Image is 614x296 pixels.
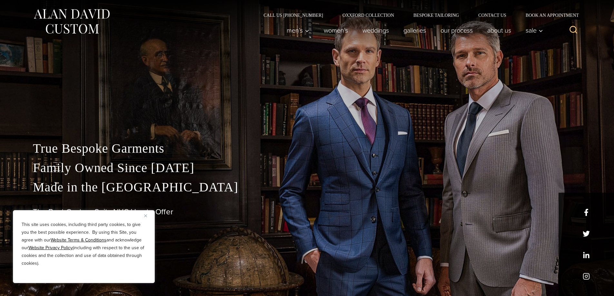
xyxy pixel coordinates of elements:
a: Book an Appointment [516,13,581,17]
img: Alan David Custom [33,7,110,36]
nav: Secondary Navigation [254,13,581,17]
a: Galleries [396,24,433,37]
a: Website Terms & Conditions [51,237,106,243]
a: Bespoke Tailoring [404,13,469,17]
span: Sale [526,27,543,34]
a: Oxxford Collection [333,13,404,17]
button: View Search Form [566,23,581,38]
a: Website Privacy Policy [28,244,73,251]
nav: Primary Navigation [280,24,547,37]
button: Close [144,212,152,219]
h1: The Best Custom Suits NYC Has to Offer [33,207,581,217]
p: True Bespoke Garments Family Owned Since [DATE] Made in the [GEOGRAPHIC_DATA] [33,139,581,197]
span: Men’s [287,27,309,34]
a: Women’s [317,24,355,37]
a: About Us [480,24,519,37]
p: This site uses cookies, including third party cookies, to give you the best possible experience. ... [22,221,146,267]
a: Contact Us [469,13,516,17]
img: Close [144,214,147,217]
a: weddings [355,24,396,37]
a: Our Process [433,24,480,37]
a: Call Us [PHONE_NUMBER] [254,13,333,17]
